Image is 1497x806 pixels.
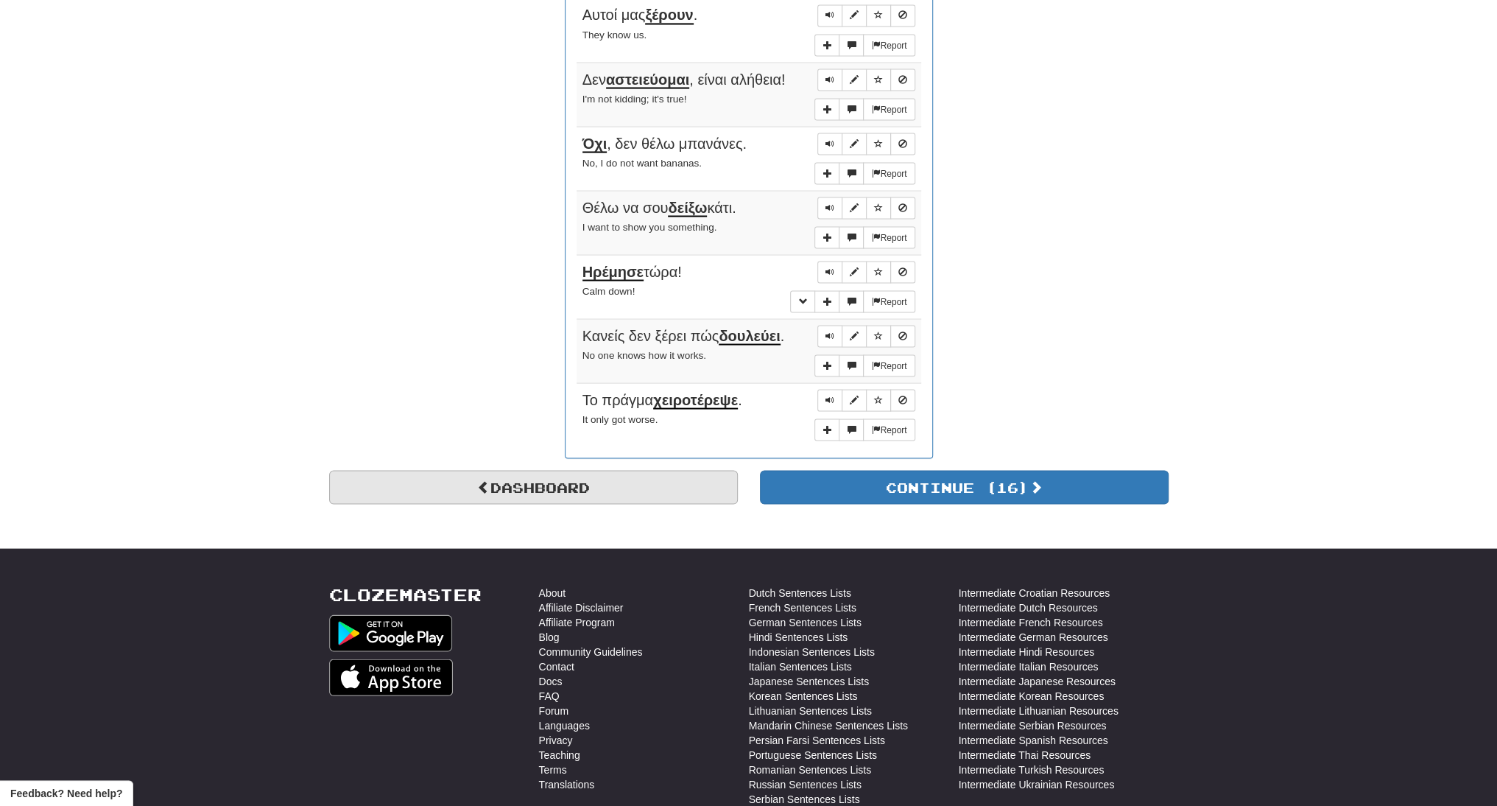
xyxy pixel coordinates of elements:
span: Open feedback widget [10,786,122,801]
a: Affiliate Program [539,614,615,629]
div: More sentence controls [814,34,915,56]
small: They know us. [582,29,647,40]
div: More sentence controls [814,418,915,441]
small: No one knows how it works. [582,349,706,360]
button: Toggle favorite [866,389,891,411]
u: αστειεύομαι [606,71,689,88]
button: Play sentence audio [817,197,842,219]
button: Edit sentence [842,197,867,219]
div: Sentence controls [817,261,915,283]
button: Add sentence to collection [814,98,839,120]
a: Blog [539,629,560,644]
button: Edit sentence [842,261,867,283]
button: Edit sentence [842,69,867,91]
button: Continue (16) [760,470,1169,504]
a: Intermediate Italian Resources [959,659,1099,673]
button: Toggle ignore [890,389,915,411]
button: Toggle favorite [866,261,891,283]
a: Indonesian Sentences Lists [749,644,875,659]
a: German Sentences Lists [749,614,862,629]
a: Intermediate Croatian Resources [959,585,1110,600]
a: FAQ [539,688,560,703]
a: Romanian Sentences Lists [749,762,872,777]
a: Dashboard [329,470,738,504]
a: Terms [539,762,567,777]
button: Play sentence audio [817,389,842,411]
a: Docs [539,673,563,688]
small: No, I do not want bananas. [582,157,702,168]
a: Languages [539,718,590,732]
a: Forum [539,703,568,718]
button: Report [863,226,915,248]
button: Add sentence to collection [814,418,839,441]
button: Toggle ignore [890,197,915,219]
button: Add sentence to collection [814,290,839,312]
a: Intermediate Thai Resources [959,747,1091,762]
a: Portuguese Sentences Lists [749,747,877,762]
div: Sentence controls [817,389,915,411]
img: Get it on Google Play [329,614,453,651]
a: Intermediate Hindi Resources [959,644,1094,659]
a: Italian Sentences Lists [749,659,852,673]
span: Το πράγμα . [582,391,742,409]
button: Play sentence audio [817,4,842,27]
img: Get it on App Store [329,659,454,695]
a: Mandarin Chinese Sentences Lists [749,718,908,732]
small: I'm not kidding; it's true! [582,93,687,104]
small: I want to show you something. [582,221,717,232]
a: Translations [539,777,595,791]
button: Add sentence to collection [814,354,839,376]
u: Ηρέμησε [582,263,644,281]
a: Intermediate Turkish Resources [959,762,1105,777]
u: δουλεύει [719,327,780,345]
a: Japanese Sentences Lists [749,673,869,688]
button: Report [863,354,915,376]
button: Edit sentence [842,4,867,27]
button: Toggle ignore [890,69,915,91]
button: Edit sentence [842,389,867,411]
a: French Sentences Lists [749,600,856,614]
div: More sentence controls [790,290,915,312]
div: More sentence controls [814,162,915,184]
button: Toggle grammar [790,290,815,312]
button: Report [863,34,915,56]
u: ξέρουν [645,7,693,24]
small: Calm down! [582,285,635,296]
button: Edit sentence [842,325,867,347]
a: Korean Sentences Lists [749,688,858,703]
button: Edit sentence [842,133,867,155]
a: Hindi Sentences Lists [749,629,848,644]
span: Κανείς δεν ξέρει πώς . [582,327,785,345]
small: It only got worse. [582,413,658,424]
button: Toggle favorite [866,325,891,347]
a: Persian Farsi Sentences Lists [749,732,885,747]
a: Contact [539,659,574,673]
a: Clozemaster [329,585,482,603]
span: , δεν θέλω μπανάνες. [582,135,747,153]
div: Sentence controls [817,325,915,347]
a: Teaching [539,747,580,762]
div: More sentence controls [814,98,915,120]
button: Toggle ignore [890,261,915,283]
button: Toggle favorite [866,69,891,91]
div: Sentence controls [817,4,915,27]
button: Report [863,418,915,441]
a: Intermediate Ukrainian Resources [959,777,1115,791]
a: Privacy [539,732,573,747]
a: Intermediate Spanish Resources [959,732,1108,747]
span: Αυτοί μας . [582,7,698,24]
a: Community Guidelines [539,644,643,659]
button: Play sentence audio [817,261,842,283]
button: Toggle ignore [890,325,915,347]
div: More sentence controls [814,354,915,376]
button: Report [863,290,915,312]
button: Toggle ignore [890,133,915,155]
a: Affiliate Disclaimer [539,600,624,614]
a: Intermediate French Resources [959,614,1103,629]
div: More sentence controls [814,226,915,248]
a: Intermediate German Resources [959,629,1108,644]
div: Sentence controls [817,197,915,219]
a: Intermediate Lithuanian Resources [959,703,1119,718]
u: Όχι [582,135,607,153]
div: Sentence controls [817,133,915,155]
